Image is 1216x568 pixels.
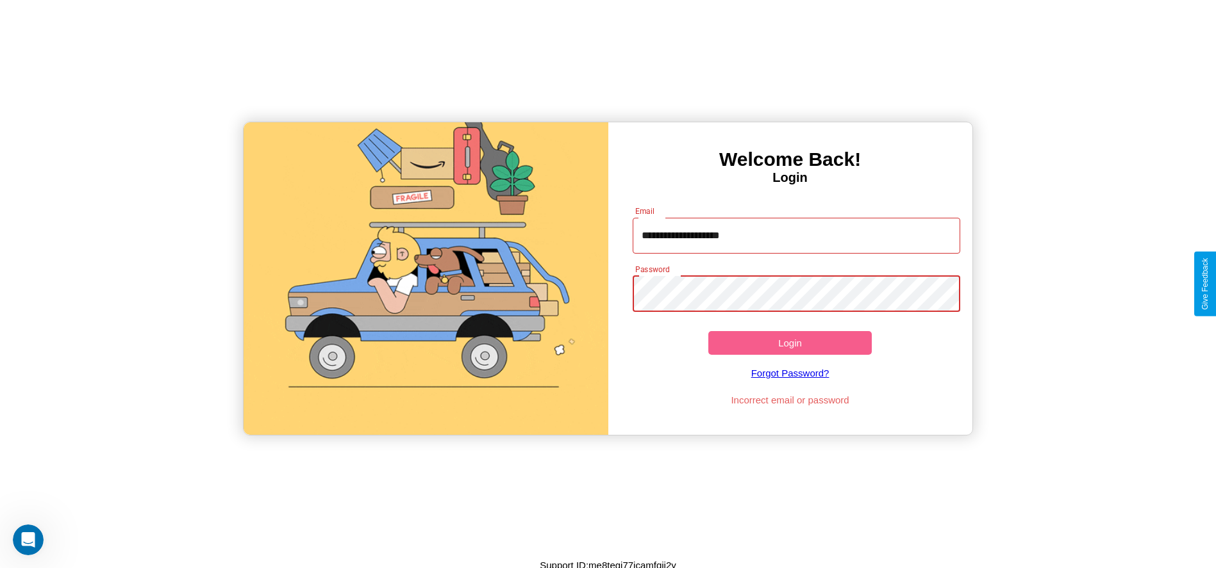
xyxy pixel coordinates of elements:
div: Give Feedback [1201,258,1210,310]
a: Forgot Password? [626,355,954,391]
h4: Login [608,170,972,185]
p: Incorrect email or password [626,391,954,409]
button: Login [708,331,872,355]
h3: Welcome Back! [608,149,972,170]
label: Email [635,206,655,216]
img: gif [244,122,608,435]
iframe: Intercom live chat [13,524,44,555]
label: Password [635,264,669,275]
